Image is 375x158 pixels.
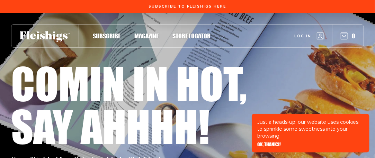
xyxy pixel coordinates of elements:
[149,4,226,9] span: Subscribe To Fleishigs Here
[134,32,159,40] span: Magazine
[11,62,247,104] h1: Comin in hot,
[257,142,281,147] button: OK, THANKS!
[341,32,355,40] button: 0
[172,32,211,40] span: Store locator
[257,119,364,139] p: Just a heads-up: our website uses cookies to sprinkle some sweetness into your browsing.
[172,31,211,40] a: Store locator
[148,4,228,8] a: Subscribe To Fleishigs Here
[93,31,120,40] a: Subscribe
[134,31,159,40] a: Magazine
[93,32,120,40] span: Subscribe
[11,104,209,147] h1: Say ahhhh!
